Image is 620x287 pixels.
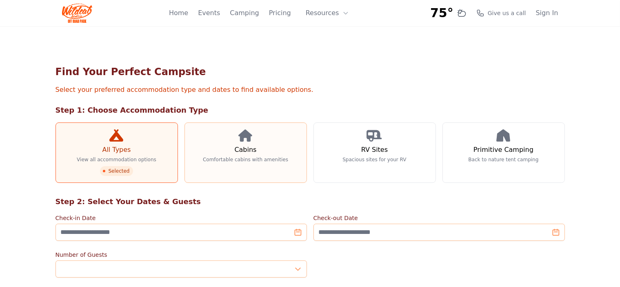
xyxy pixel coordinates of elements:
[56,196,565,207] h2: Step 2: Select Your Dates & Guests
[342,156,406,163] p: Spacious sites for your RV
[102,145,131,155] h3: All Types
[361,145,388,155] h3: RV Sites
[56,251,307,259] label: Number of Guests
[476,9,526,17] a: Give us a call
[203,156,288,163] p: Comfortable cabins with amenities
[62,3,93,23] img: Wildcat Logo
[184,122,307,183] a: Cabins Comfortable cabins with amenities
[234,145,256,155] h3: Cabins
[313,122,436,183] a: RV Sites Spacious sites for your RV
[230,8,259,18] a: Camping
[77,156,156,163] p: View all accommodation options
[56,105,565,116] h2: Step 1: Choose Accommodation Type
[442,122,565,183] a: Primitive Camping Back to nature tent camping
[56,214,307,222] label: Check-in Date
[430,6,453,20] span: 75°
[469,156,539,163] p: Back to nature tent camping
[536,8,558,18] a: Sign In
[313,214,565,222] label: Check-out Date
[56,122,178,183] a: All Types View all accommodation options Selected
[56,65,565,78] h1: Find Your Perfect Campsite
[301,5,354,21] button: Resources
[56,85,565,95] p: Select your preferred accommodation type and dates to find available options.
[269,8,291,18] a: Pricing
[488,9,526,17] span: Give us a call
[169,8,188,18] a: Home
[198,8,220,18] a: Events
[100,166,133,176] span: Selected
[473,145,533,155] h3: Primitive Camping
